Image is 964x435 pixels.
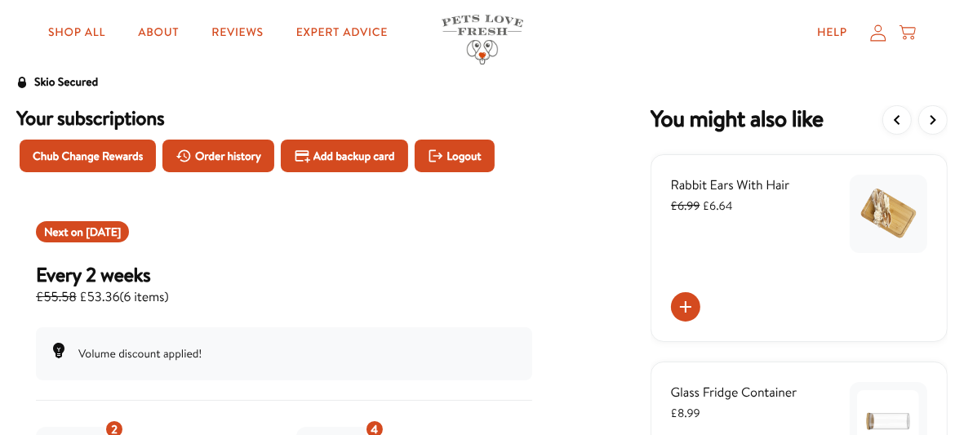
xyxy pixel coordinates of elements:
[918,105,948,135] button: View more items
[35,16,118,49] a: Shop All
[442,15,523,64] img: Pets Love Fresh
[281,140,408,172] button: Add backup card
[36,286,169,308] span: £53.36 ( 6 items )
[804,16,860,49] a: Help
[33,147,143,165] span: Chub Change Rewards
[86,224,121,240] span: Aug 16, 2025 (Europe/London)
[313,147,395,165] span: Add backup card
[415,140,495,172] button: Logout
[36,288,77,306] s: £55.58
[44,224,121,240] span: Next on
[195,147,261,165] span: Order history
[162,140,274,172] button: Order history
[446,147,481,165] span: Logout
[36,221,129,242] div: Shipment 2025-08-16T18:52:44.217+00:00
[671,198,700,214] s: £6.99
[16,73,98,105] a: Skio Secured
[651,105,824,135] h2: You might also want to add a one time order to your subscription.
[16,77,28,88] svg: Security
[20,140,156,172] button: Chub Change Rewards
[34,73,98,92] div: Skio Secured
[882,105,912,135] button: View previous items
[78,345,202,362] span: Volume discount applied!
[16,105,552,130] h3: Your subscriptions
[857,183,919,245] img: Rabbit Ears With Hair
[671,176,790,194] span: Rabbit Ears With Hair
[283,16,401,49] a: Expert Advice
[36,262,169,286] h3: Every 2 weeks
[671,384,797,402] span: Glass Fridge Container
[671,198,733,214] span: £6.64
[198,16,276,49] a: Reviews
[36,262,532,308] div: Subscription for 6 items with cost £53.36. Renews Every 2 weeks
[671,405,700,421] span: £8.99
[125,16,192,49] a: About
